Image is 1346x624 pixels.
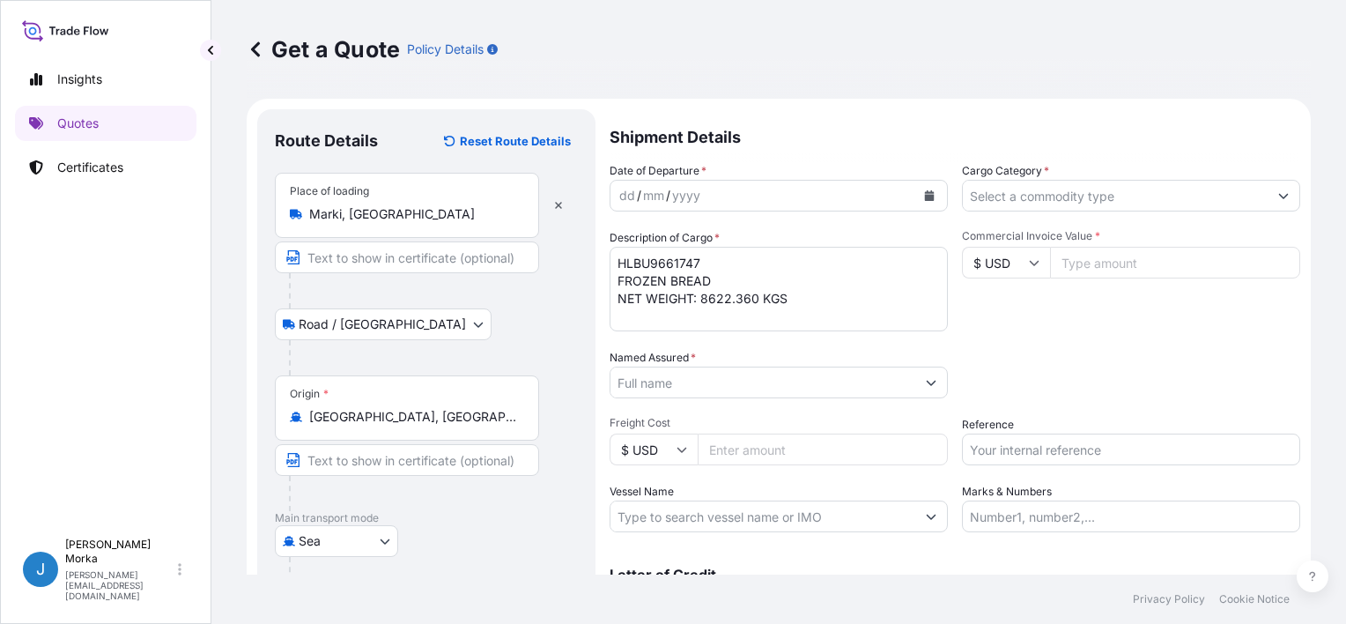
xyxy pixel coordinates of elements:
[57,71,102,88] p: Insights
[610,501,915,532] input: Type to search vessel name or IMO
[610,229,720,247] label: Description of Cargo
[610,349,696,367] label: Named Assured
[962,501,1300,532] input: Number1, number2,...
[1133,592,1205,606] a: Privacy Policy
[290,184,369,198] div: Place of loading
[275,130,378,152] p: Route Details
[962,162,1049,180] label: Cargo Category
[15,62,196,97] a: Insights
[65,538,174,566] p: [PERSON_NAME] Morka
[610,483,674,501] label: Vessel Name
[915,367,947,398] button: Show suggestions
[460,132,571,150] p: Reset Route Details
[57,159,123,176] p: Certificates
[666,185,670,206] div: /
[641,185,666,206] div: month,
[275,241,539,273] input: Text to appear on certificate
[962,483,1052,501] label: Marks & Numbers
[435,127,578,155] button: Reset Route Details
[1219,592,1290,606] a: Cookie Notice
[290,387,329,401] div: Origin
[309,408,517,426] input: Origin
[36,561,45,578] span: J
[962,434,1300,465] input: Your internal reference
[57,115,99,132] p: Quotes
[15,150,196,185] a: Certificates
[275,525,398,557] button: Select transport
[299,316,466,333] span: Road / [GEOGRAPHIC_DATA]
[610,416,948,430] span: Freight Cost
[15,106,196,141] a: Quotes
[610,162,706,180] span: Date of Departure
[637,185,641,206] div: /
[698,434,948,465] input: Enter amount
[275,511,578,525] p: Main transport mode
[963,180,1268,212] input: Select a commodity type
[670,185,702,206] div: year,
[309,205,517,223] input: Place of loading
[915,501,947,532] button: Show suggestions
[610,367,915,398] input: Full name
[610,568,1300,582] p: Letter of Credit
[915,182,943,210] button: Calendar
[247,35,400,63] p: Get a Quote
[407,41,484,58] p: Policy Details
[299,532,321,550] span: Sea
[618,185,637,206] div: day,
[275,444,539,476] input: Text to appear on certificate
[1050,247,1300,279] input: Type amount
[65,569,174,601] p: [PERSON_NAME][EMAIL_ADDRESS][DOMAIN_NAME]
[962,229,1300,243] span: Commercial Invoice Value
[610,109,1300,162] p: Shipment Details
[1268,180,1299,212] button: Show suggestions
[962,416,1014,434] label: Reference
[275,308,492,340] button: Select transport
